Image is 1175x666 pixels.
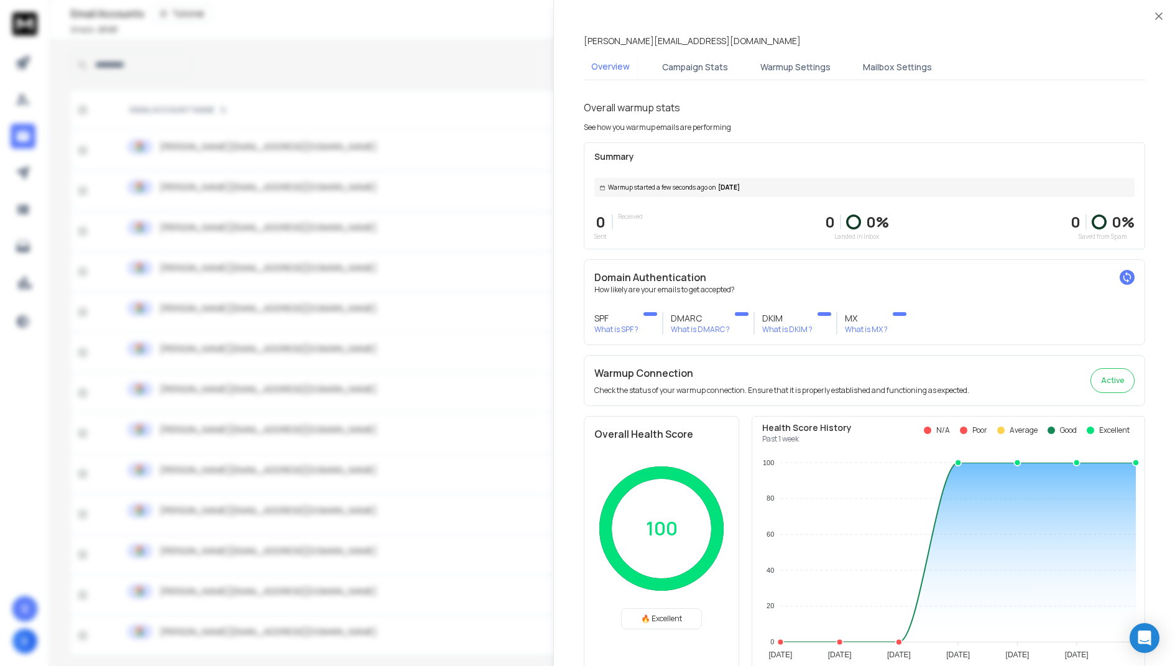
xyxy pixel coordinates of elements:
tspan: 60 [767,530,774,538]
h3: MX [845,312,888,325]
button: Active [1090,368,1135,393]
p: 0 % [866,212,889,232]
p: [PERSON_NAME][EMAIL_ADDRESS][DOMAIN_NAME] [584,35,801,47]
p: Sent [594,232,607,241]
p: Summary [594,150,1135,163]
p: What is DKIM ? [762,325,813,335]
tspan: 80 [767,494,774,502]
tspan: [DATE] [1006,650,1030,659]
p: See how you warmup emails are performing [584,123,731,132]
tspan: [DATE] [828,650,852,659]
tspan: [DATE] [1065,650,1089,659]
div: [DATE] [594,178,1135,197]
strong: 0 [1071,211,1081,232]
button: Warmup Settings [753,53,838,81]
div: 🔥 Excellent [621,608,702,629]
button: Overview [584,53,637,81]
button: Campaign Stats [655,53,735,81]
tspan: [DATE] [768,650,792,659]
p: What is MX ? [845,325,888,335]
h3: DKIM [762,312,813,325]
h1: Overall warmup stats [584,100,680,115]
p: 0 % [1112,212,1135,232]
h2: Overall Health Score [594,427,729,442]
p: 0 [825,212,835,232]
p: N/A [936,425,950,435]
p: What is SPF ? [594,325,638,335]
p: Good [1060,425,1077,435]
h3: SPF [594,312,638,325]
p: Check the status of your warmup connection. Ensure that it is properly established and functionin... [594,386,969,395]
p: 100 [646,517,678,540]
tspan: 100 [763,459,774,466]
p: How likely are your emails to get accepted? [594,285,1135,295]
p: Health Score History [762,422,852,434]
tspan: 40 [767,567,774,574]
button: Mailbox Settings [855,53,939,81]
h2: Domain Authentication [594,270,1135,285]
tspan: [DATE] [946,650,970,659]
tspan: 20 [767,602,774,609]
p: What is DMARC ? [671,325,730,335]
p: Excellent [1099,425,1130,435]
p: Poor [972,425,987,435]
tspan: [DATE] [887,650,911,659]
p: 0 [594,212,607,232]
p: Past 1 week [762,434,852,444]
p: Average [1010,425,1038,435]
h3: DMARC [671,312,730,325]
p: Landed in Inbox [825,232,889,241]
div: Open Intercom Messenger [1130,623,1159,653]
p: Saved from Spam [1071,232,1135,241]
tspan: 0 [770,638,774,645]
h2: Warmup Connection [594,366,969,381]
span: Warmup started a few seconds ago on [608,183,716,192]
p: Received [618,212,643,221]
